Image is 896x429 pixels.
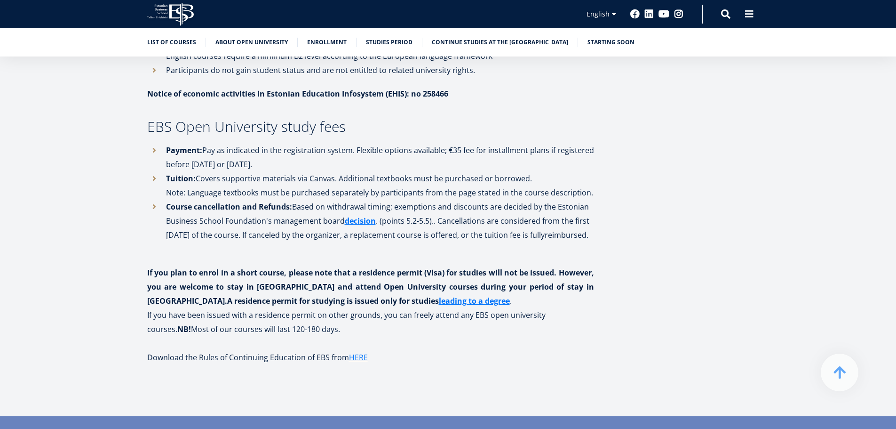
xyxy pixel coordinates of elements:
p: . [147,266,594,308]
a: About Open University [215,38,288,47]
a: List of Courses [147,38,196,47]
a: Studies period [366,38,412,47]
a: Linkedin [644,9,654,19]
h5: Download the Rules of Continuing Education of EBS from [147,350,594,364]
li: Pay as indicated in the registration system. Flexible options available; €35 fee for installment ... [147,143,594,171]
a: Starting soon [587,38,634,47]
strong: NB! [177,324,191,334]
h3: EBS Open University study fees [147,120,594,134]
a: HERE [349,350,368,364]
strong: Notice of economic activities in Estonian Education Infosystem (EHIS): no 258466 [147,89,448,99]
strong: If you plan to enrol in a short course, please note that a residence permit (Visa) for studies wi... [147,267,594,306]
strong: Tuition: [166,173,196,184]
a: Instagram [674,9,683,19]
a: Facebook [630,9,640,19]
strong: Payment: [166,145,202,155]
a: decision [345,214,376,228]
p: If you have been issued with a residence permit on other grounds, you can freely attend any EBS o... [147,308,594,336]
a: Enrollment [307,38,347,47]
a: Continue studies at the [GEOGRAPHIC_DATA] [432,38,568,47]
strong: A residence permit for studying is issued only for studies [227,296,510,306]
li: Participants do not gain student status and are not entitled to related university rights. [147,63,594,77]
li: Based on withdrawal timing; exemptions and discounts are decided by the Estonian Business School ... [147,200,594,242]
a: leading to a degree [439,294,510,308]
a: Youtube [658,9,669,19]
li: Covers supportive materials via Canvas. Additional textbooks must be purchased or borrowed. Note:... [147,171,594,200]
strong: Course cancellation and Refunds: [166,202,292,212]
strong: decision [345,216,376,226]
